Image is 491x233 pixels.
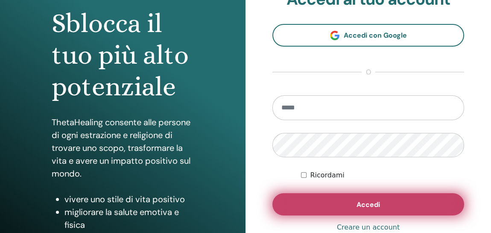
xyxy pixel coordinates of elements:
a: Creare un account [337,222,400,233]
button: Accedi [272,193,464,215]
a: Accedi con Google [272,24,464,47]
div: Keep me authenticated indefinitely or until I manually logout [301,170,464,180]
label: Ricordami [310,170,344,180]
span: Accedi [357,200,380,209]
span: Accedi con Google [344,31,407,40]
span: o [362,67,375,77]
p: ThetaHealing consente alle persone di ogni estrazione e religione di trovare uno scopo, trasforma... [52,116,194,180]
h1: Sblocca il tuo più alto potenziale [52,8,194,103]
li: migliorare la salute emotiva e fisica [64,206,194,231]
li: vivere uno stile di vita positivo [64,193,194,206]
